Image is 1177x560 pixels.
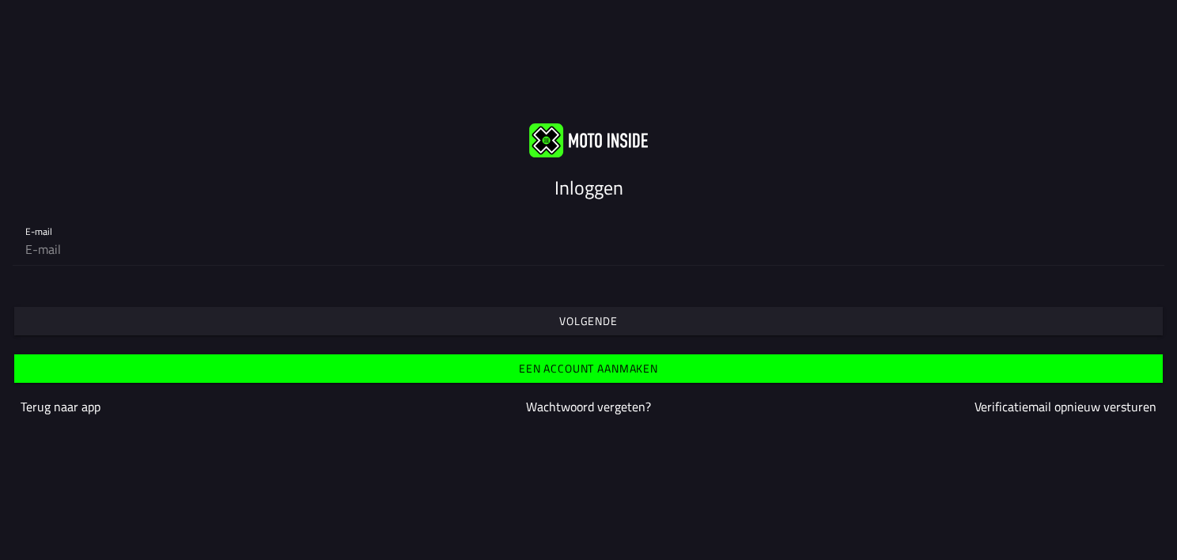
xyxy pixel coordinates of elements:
[526,397,651,416] a: Wachtwoord vergeten?
[559,316,618,327] ion-text: Volgende
[14,354,1163,383] ion-button: Een account aanmaken
[21,397,100,416] a: Terug naar app
[975,397,1156,416] a: Verificatiemail opnieuw versturen
[25,233,1152,265] input: E-mail
[554,173,623,202] ion-text: Inloggen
